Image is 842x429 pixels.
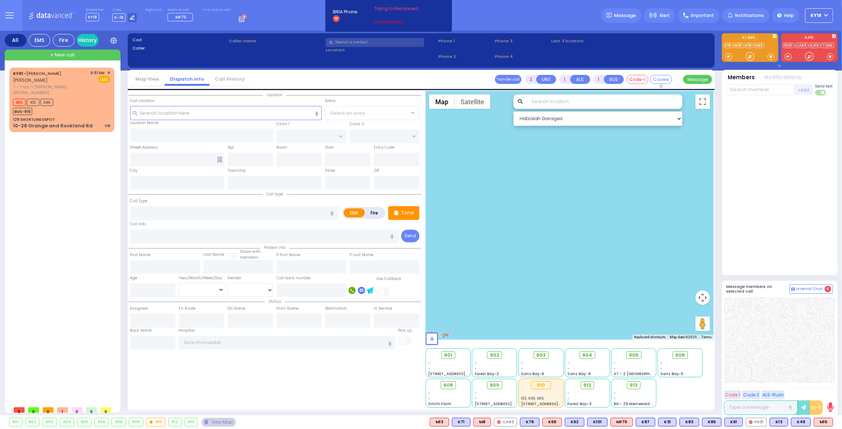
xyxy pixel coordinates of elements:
span: EMS [98,76,110,83]
span: - [475,390,477,396]
span: Call type [263,191,287,197]
button: ALS [570,75,590,84]
div: K83 [680,418,699,426]
button: Map camera controls [695,290,710,305]
span: - [475,396,477,401]
button: Internal Chat 4 [790,284,833,294]
div: K86 [702,418,722,426]
label: Turn off text [815,89,827,96]
span: KY18 [811,12,822,19]
label: P First Name [276,252,300,258]
label: Cad: [132,37,227,43]
span: 906 [675,352,685,359]
button: Send [401,230,419,242]
img: Google [427,330,451,340]
label: P Last Name [350,252,373,258]
span: Message [614,12,636,19]
button: ALS-Rush [761,390,785,399]
div: 905 [77,418,91,426]
span: - [614,366,616,371]
label: Cross 2 [350,121,364,127]
a: Dispatch info [165,76,210,82]
span: 905 [629,352,639,359]
span: 904 [582,352,592,359]
label: Use Callback [376,276,401,282]
span: - [660,366,663,371]
span: Select an area [330,110,365,117]
div: BLS [702,418,722,426]
button: Code 2 [742,390,760,399]
span: - [614,360,616,366]
div: MF75 [610,418,633,426]
span: Other building occupants [217,157,222,162]
span: - [614,390,616,396]
label: Apt [228,145,234,150]
span: Alert [659,12,670,19]
span: 0 [86,407,97,413]
div: K87 [636,418,655,426]
a: Connect Now [374,19,431,25]
button: BUS [604,75,624,84]
div: ALS [610,418,633,426]
button: Covered [650,75,672,84]
span: K13, K49, M16 [521,396,544,401]
div: BLS [770,418,788,426]
label: Last Name [203,252,224,258]
div: See map [202,418,236,427]
span: 0 [43,407,54,413]
span: - [567,366,570,371]
label: Destination [325,306,347,311]
small: Share with [240,249,261,254]
span: 903 [536,352,546,359]
div: BLS [452,418,470,426]
img: red-radio-icon.svg [497,420,501,424]
span: - [567,360,570,366]
span: Sanz Bay-5 [660,371,684,377]
div: Year/Month/Week/Day [179,275,224,281]
label: In Service [374,306,392,311]
div: Fire [53,34,75,47]
span: 4 [825,286,831,292]
button: UNIT [536,75,556,84]
div: 129 SHORTLINE DEPOT [13,117,55,122]
div: K49 [791,418,811,426]
a: Map View [130,76,165,82]
span: K13 [27,99,39,106]
div: BLS [636,418,655,426]
label: KJFD [781,36,838,41]
span: 0 [14,407,25,413]
button: Notifications [765,73,802,82]
span: Trying to Reconnect... [374,5,431,12]
label: En Route [179,306,195,311]
div: CAR3 [494,418,517,426]
span: AT - 2 [GEOGRAPHIC_DATA] [614,371,668,377]
label: Pick up [398,328,412,334]
label: First Name [130,252,151,258]
div: 909 [129,418,143,426]
div: 904 [60,418,74,426]
label: Caller name [229,38,323,44]
div: 902 [26,418,39,426]
span: 0 [72,407,82,413]
label: Call back number [276,275,311,281]
span: KY18 [86,13,99,21]
div: ALS KJ [473,418,491,426]
div: BLS [520,418,540,426]
span: Phone 1 [438,38,492,44]
span: - [475,360,477,366]
h5: Message members on selected call [727,284,790,294]
span: M16 [13,99,26,106]
label: Assigned [130,306,148,311]
span: BRIA Phone [333,9,357,15]
span: Patient info [261,245,289,250]
span: - [567,390,570,396]
div: 906 [95,418,109,426]
input: Search location [527,94,682,109]
label: Room [276,145,287,150]
span: [STREET_ADDRESS][PERSON_NAME] [428,371,497,377]
a: [PERSON_NAME] [13,71,62,76]
label: Call Info [130,221,146,227]
span: 1 [57,407,68,413]
a: K18 [744,43,753,48]
label: Lines [112,8,137,12]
